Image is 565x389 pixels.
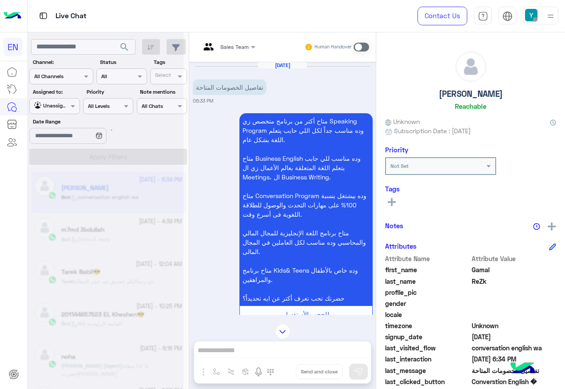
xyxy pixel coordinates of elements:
[385,321,470,330] span: timezone
[548,222,556,230] img: add
[385,310,470,319] span: locale
[258,62,307,68] h6: [DATE]
[474,7,492,25] a: tab
[507,353,538,385] img: hulul-logo.png
[56,10,87,22] p: Live Chat
[385,117,420,126] span: Unknown
[220,44,249,50] span: Sales Team
[385,343,470,353] span: last_visited_flow
[385,185,556,193] h6: Tags
[545,11,556,22] img: profile
[193,97,213,104] small: 06:33 PM
[98,122,113,138] div: loading...
[385,146,408,154] h6: Priority
[472,321,557,330] span: Unknown
[385,288,470,297] span: profile_pic
[478,11,488,21] img: tab
[385,277,470,286] span: last_name
[472,299,557,308] span: null
[455,102,486,110] h6: Reachable
[472,254,557,263] span: Attribute Value
[38,10,49,21] img: tab
[472,343,557,353] span: conversation english wa
[472,377,557,386] span: Converstion English �
[502,11,513,21] img: tab
[4,37,23,56] div: EN
[193,79,267,95] p: 12/10/2025, 6:33 PM
[283,310,329,318] span: للحجز والأستفسار
[275,324,290,339] img: scroll
[472,277,557,286] span: ReZk
[385,366,470,375] span: last_message
[154,71,171,81] div: Select
[533,223,540,230] img: notes
[4,7,21,25] img: Logo
[385,299,470,308] span: gender
[418,7,467,25] a: Contact Us
[472,366,557,375] span: تفاصيل الخصومات المتاحة
[385,354,470,364] span: last_interaction
[385,265,470,274] span: first_name
[314,44,352,51] small: Human Handover
[239,113,373,306] p: 12/10/2025, 6:33 PM
[472,265,557,274] span: Gamal
[394,126,471,135] span: Subscription Date : [DATE]
[472,310,557,319] span: null
[439,89,503,99] h5: [PERSON_NAME]
[525,9,537,21] img: userImage
[456,52,486,82] img: defaultAdmin.png
[385,254,470,263] span: Attribute Name
[385,377,470,386] span: last_clicked_button
[200,43,217,58] img: teams.png
[385,222,403,230] h6: Notes
[472,332,557,341] span: 2025-10-12T15:33:38.398Z
[385,242,417,250] h6: Attributes
[296,364,342,379] button: Send and close
[390,163,409,169] b: Not Set
[385,332,470,341] span: signup_date
[472,354,557,364] span: 2025-10-12T15:34:51.583Z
